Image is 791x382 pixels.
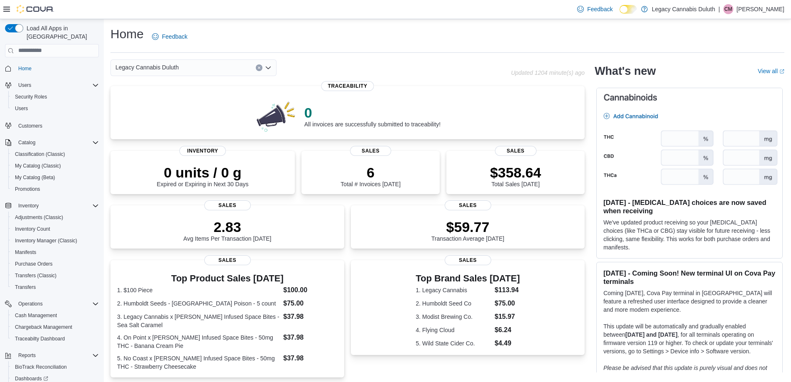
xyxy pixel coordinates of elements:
a: Feedback [149,28,191,45]
div: Transaction Average [DATE] [431,219,504,242]
span: Traceability [321,81,374,91]
a: Customers [15,121,46,131]
div: Avg Items Per Transaction [DATE] [184,219,272,242]
a: Users [12,104,31,113]
dd: $75.00 [495,298,520,308]
img: Cova [17,5,54,13]
button: Cash Management [8,310,102,321]
a: Chargeback Management [12,322,76,332]
img: 0 [255,99,298,133]
dd: $4.49 [495,338,520,348]
button: Transfers [8,281,102,293]
button: Catalog [2,137,102,148]
a: Home [15,64,35,74]
span: Traceabilty Dashboard [12,334,99,344]
button: Classification (Classic) [8,148,102,160]
span: Purchase Orders [12,259,99,269]
div: All invoices are successfully submitted to traceability! [304,104,441,128]
p: Updated 1204 minute(s) ago [511,69,585,76]
span: Customers [15,120,99,131]
span: Home [18,65,32,72]
dd: $100.00 [283,285,338,295]
span: Users [12,104,99,113]
dd: $37.98 [283,333,338,343]
button: My Catalog (Beta) [8,172,102,183]
button: Inventory Manager (Classic) [8,235,102,246]
dt: 1. Legacy Cannabis [416,286,491,294]
a: Transfers (Classic) [12,271,60,281]
button: Operations [15,299,46,309]
span: Catalog [15,138,99,148]
a: Traceabilty Dashboard [12,334,68,344]
button: My Catalog (Classic) [8,160,102,172]
span: Transfers (Classic) [15,272,56,279]
button: Purchase Orders [8,258,102,270]
span: Adjustments (Classic) [15,214,63,221]
a: My Catalog (Beta) [12,173,59,182]
dt: 3. Modist Brewing Co. [416,313,491,321]
a: Purchase Orders [12,259,56,269]
button: BioTrack Reconciliation [8,361,102,373]
button: Operations [2,298,102,310]
dt: 3. Legacy Cannabis x [PERSON_NAME] Infused Space Bites - Sea Salt Caramel [117,313,280,329]
a: Promotions [12,184,44,194]
a: Security Roles [12,92,50,102]
button: Reports [2,350,102,361]
h3: [DATE] - Coming Soon! New terminal UI on Cova Pay terminals [603,269,776,286]
span: Sales [495,146,536,156]
a: Feedback [574,1,616,17]
span: Purchase Orders [15,261,53,267]
span: Adjustments (Classic) [12,212,99,222]
button: Catalog [15,138,39,148]
span: Feedback [162,32,187,41]
dd: $15.97 [495,312,520,322]
span: Chargeback Management [12,322,99,332]
button: Clear input [256,64,262,71]
dt: 5. No Coast x [PERSON_NAME] Infused Space Bites - 50mg THC - Strawberry Cheesecake [117,354,280,371]
div: Corey McCauley [723,4,733,14]
button: Security Roles [8,91,102,103]
p: $358.64 [490,164,541,181]
dt: 1. $100 Piece [117,286,280,294]
span: Dashboards [15,375,48,382]
p: [PERSON_NAME] [737,4,784,14]
span: Load All Apps in [GEOGRAPHIC_DATA] [23,24,99,41]
span: Transfers [15,284,36,291]
span: Promotions [15,186,40,192]
span: Security Roles [15,94,47,100]
h3: [DATE] - [MEDICAL_DATA] choices are now saved when receiving [603,198,776,215]
button: Reports [15,350,39,360]
span: Inventory [15,201,99,211]
span: CM [725,4,732,14]
span: Sales [445,255,491,265]
span: Operations [15,299,99,309]
p: Legacy Cannabis Duluth [652,4,715,14]
dd: $6.24 [495,325,520,335]
span: My Catalog (Beta) [12,173,99,182]
span: Cash Management [15,312,57,319]
p: This update will be automatically and gradually enabled between , for all terminals operating on ... [603,322,776,355]
dt: 2. Humboldt Seeds - [GEOGRAPHIC_DATA] Poison - 5 count [117,299,280,308]
em: Please be advised that this update is purely visual and does not impact payment functionality. [603,365,767,380]
button: Transfers (Classic) [8,270,102,281]
div: Expired or Expiring in Next 30 Days [157,164,249,187]
button: Inventory Count [8,223,102,235]
a: Inventory Manager (Classic) [12,236,81,246]
div: Total Sales [DATE] [490,164,541,187]
span: Classification (Classic) [12,149,99,159]
a: Inventory Count [12,224,54,234]
button: Customers [2,119,102,131]
h3: Top Brand Sales [DATE] [416,274,520,283]
input: Dark Mode [620,5,637,14]
button: Open list of options [265,64,272,71]
a: Classification (Classic) [12,149,69,159]
p: 6 [340,164,400,181]
button: Promotions [8,183,102,195]
button: Inventory [2,200,102,212]
span: Transfers (Classic) [12,271,99,281]
span: Inventory [18,202,39,209]
span: Reports [18,352,36,359]
span: My Catalog (Classic) [15,163,61,169]
a: BioTrack Reconciliation [12,362,70,372]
